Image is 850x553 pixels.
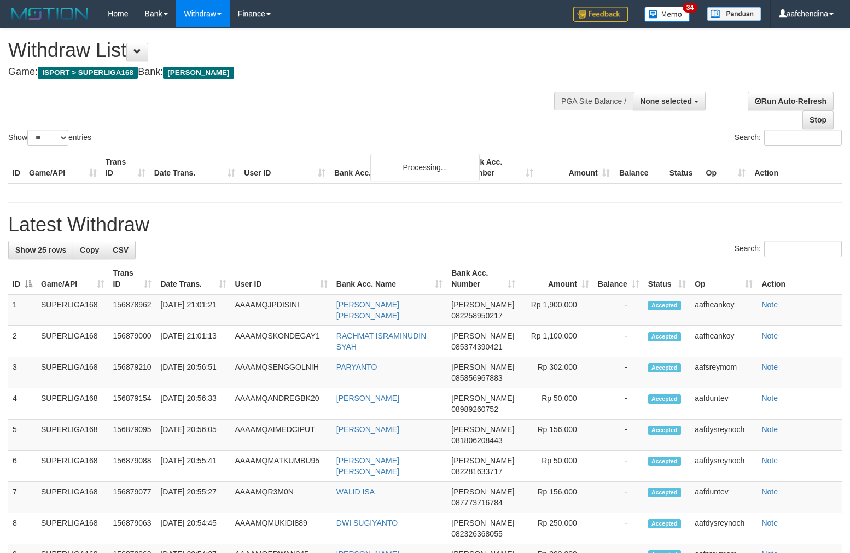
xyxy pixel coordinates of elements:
[451,374,502,382] span: Copy 085856967883 to clipboard
[109,326,156,357] td: 156879000
[8,130,91,146] label: Show entries
[520,294,593,326] td: Rp 1,900,000
[73,241,106,259] a: Copy
[231,420,332,451] td: AAAAMQAIMEDCIPUT
[690,451,757,482] td: aafdysreynoch
[156,263,230,294] th: Date Trans.: activate to sort column ascending
[748,92,834,110] a: Run Auto-Refresh
[683,3,697,13] span: 34
[113,246,129,254] span: CSV
[231,388,332,420] td: AAAAMQANDREGBK20
[231,357,332,388] td: AAAAMQSENGGOLNIH
[451,529,502,538] span: Copy 082326368055 to clipboard
[648,426,681,435] span: Accepted
[593,420,644,451] td: -
[735,130,842,146] label: Search:
[8,513,37,544] td: 8
[8,67,556,78] h4: Game: Bank:
[451,425,514,434] span: [PERSON_NAME]
[451,487,514,496] span: [PERSON_NAME]
[109,482,156,513] td: 156879077
[554,92,633,110] div: PGA Site Balance /
[761,394,778,403] a: Note
[156,513,230,544] td: [DATE] 20:54:45
[8,326,37,357] td: 2
[648,488,681,497] span: Accepted
[8,263,37,294] th: ID: activate to sort column descending
[231,263,332,294] th: User ID: activate to sort column ascending
[451,519,514,527] span: [PERSON_NAME]
[37,420,109,451] td: SUPERLIGA168
[156,294,230,326] td: [DATE] 21:01:21
[8,357,37,388] td: 3
[750,152,842,183] th: Action
[451,456,514,465] span: [PERSON_NAME]
[451,311,502,320] span: Copy 082258950217 to clipboard
[757,263,842,294] th: Action
[648,519,681,528] span: Accepted
[451,394,514,403] span: [PERSON_NAME]
[761,456,778,465] a: Note
[156,388,230,420] td: [DATE] 20:56:33
[520,451,593,482] td: Rp 50,000
[690,263,757,294] th: Op: activate to sort column ascending
[520,513,593,544] td: Rp 250,000
[761,487,778,496] a: Note
[8,5,91,22] img: MOTION_logo.png
[109,294,156,326] td: 156878962
[451,498,502,507] span: Copy 087773716784 to clipboard
[156,357,230,388] td: [DATE] 20:56:51
[802,110,834,129] a: Stop
[644,263,690,294] th: Status: activate to sort column ascending
[8,152,25,183] th: ID
[761,300,778,309] a: Note
[447,263,520,294] th: Bank Acc. Number: activate to sort column ascending
[27,130,68,146] select: Showentries
[520,420,593,451] td: Rp 156,000
[761,519,778,527] a: Note
[336,363,377,371] a: PARYANTO
[8,39,556,61] h1: Withdraw List
[37,294,109,326] td: SUPERLIGA168
[644,7,690,22] img: Button%20Memo.svg
[37,357,109,388] td: SUPERLIGA168
[8,214,842,236] h1: Latest Withdraw
[690,326,757,357] td: aafheankoy
[156,420,230,451] td: [DATE] 20:56:05
[690,294,757,326] td: aafheankoy
[8,420,37,451] td: 5
[520,357,593,388] td: Rp 302,000
[593,482,644,513] td: -
[330,152,461,183] th: Bank Acc. Name
[690,513,757,544] td: aafdysreynoch
[38,67,138,79] span: ISPORT > SUPERLIGA168
[648,394,681,404] span: Accepted
[37,482,109,513] td: SUPERLIGA168
[336,487,375,496] a: WALID ISA
[520,388,593,420] td: Rp 50,000
[593,513,644,544] td: -
[37,263,109,294] th: Game/API: activate to sort column ascending
[8,388,37,420] td: 4
[109,451,156,482] td: 156879088
[150,152,240,183] th: Date Trans.
[538,152,614,183] th: Amount
[451,300,514,309] span: [PERSON_NAME]
[336,519,398,527] a: DWI SUGIYANTO
[451,342,502,351] span: Copy 085374390421 to clipboard
[231,513,332,544] td: AAAAMQMUKIDI889
[593,263,644,294] th: Balance: activate to sort column ascending
[690,420,757,451] td: aafdysreynoch
[451,467,502,476] span: Copy 082281633717 to clipboard
[648,363,681,372] span: Accepted
[593,451,644,482] td: -
[702,152,750,183] th: Op
[764,130,842,146] input: Search:
[163,67,234,79] span: [PERSON_NAME]
[37,388,109,420] td: SUPERLIGA168
[156,326,230,357] td: [DATE] 21:01:13
[109,263,156,294] th: Trans ID: activate to sort column ascending
[593,357,644,388] td: -
[520,263,593,294] th: Amount: activate to sort column ascending
[156,482,230,513] td: [DATE] 20:55:27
